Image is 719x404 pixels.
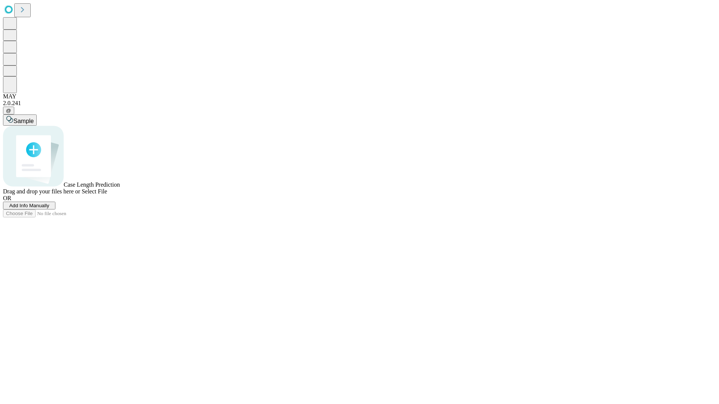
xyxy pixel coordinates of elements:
span: Case Length Prediction [64,181,120,188]
button: @ [3,107,14,114]
span: Select File [82,188,107,195]
div: MAY [3,93,716,100]
span: Add Info Manually [9,203,49,208]
div: 2.0.241 [3,100,716,107]
span: Drag and drop your files here or [3,188,80,195]
button: Add Info Manually [3,202,55,209]
span: @ [6,108,11,113]
span: OR [3,195,11,201]
button: Sample [3,114,37,126]
span: Sample [13,118,34,124]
